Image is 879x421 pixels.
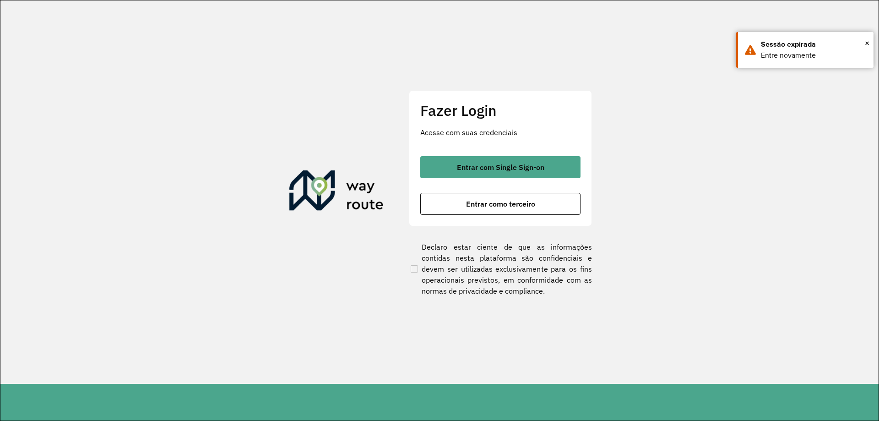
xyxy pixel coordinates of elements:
button: Close [865,36,869,50]
span: × [865,36,869,50]
div: Sessão expirada [761,39,867,50]
span: Entrar com Single Sign-on [457,164,544,171]
label: Declaro estar ciente de que as informações contidas nesta plataforma são confidenciais e devem se... [409,241,592,296]
p: Acesse com suas credenciais [420,127,581,138]
h2: Fazer Login [420,102,581,119]
span: Entrar como terceiro [466,200,535,208]
button: button [420,156,581,178]
div: Entre novamente [761,50,867,61]
img: Roteirizador AmbevTech [289,170,384,214]
button: button [420,193,581,215]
